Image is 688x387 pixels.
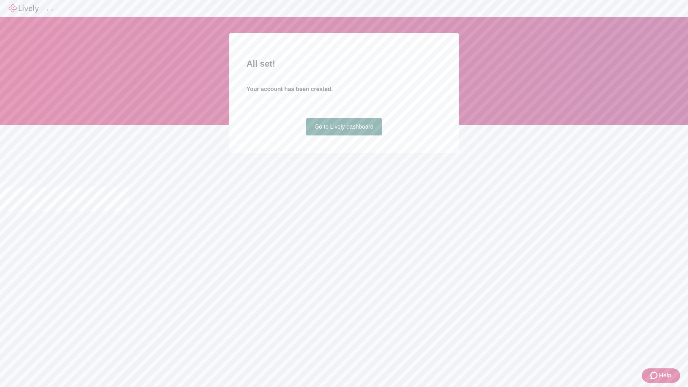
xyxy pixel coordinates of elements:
[642,368,680,383] button: Zendesk support iconHelp
[47,9,53,11] button: Log out
[9,4,39,13] img: Lively
[247,57,441,70] h2: All set!
[650,371,659,380] svg: Zendesk support icon
[659,371,672,380] span: Help
[306,118,382,135] a: Go to Lively dashboard
[247,85,441,94] h4: Your account has been created.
